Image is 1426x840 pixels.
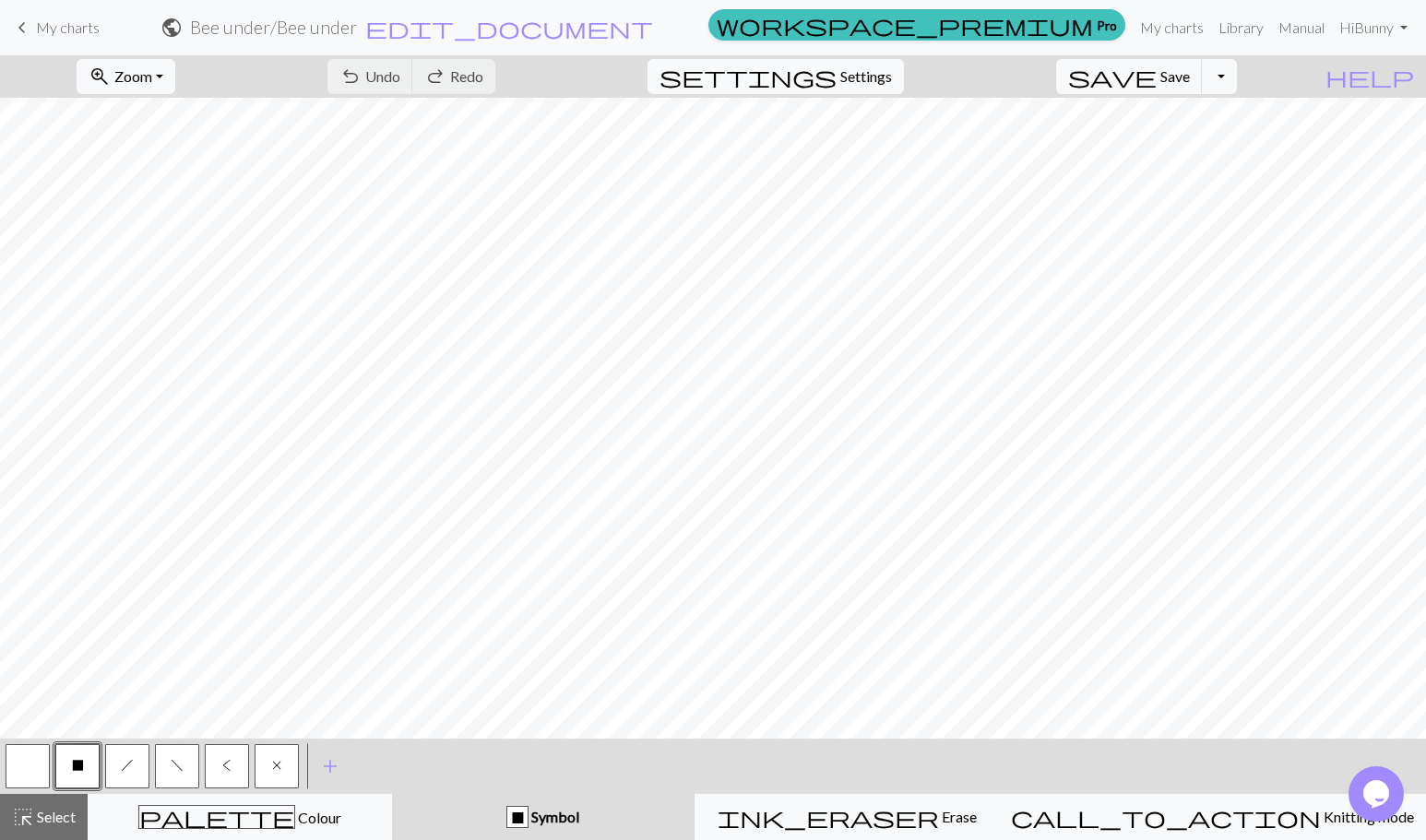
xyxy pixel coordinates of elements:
button: Save [1056,59,1203,94]
span: Save [1160,67,1190,85]
a: My charts [11,12,100,43]
span: public [160,15,183,41]
button: x [255,744,299,788]
span: edit_document [365,15,653,41]
span: Symbol [529,808,579,825]
iframe: chat widget [1349,766,1408,822]
button: Zoom [77,59,175,94]
h2: Bee under / Bee under [190,17,357,38]
a: HiBunny [1332,9,1415,46]
span: right leaning decrease [121,758,134,773]
span: no stitch [72,758,84,773]
span: call_to_action [1011,804,1321,830]
span: Colour [295,809,341,826]
span: settings [660,64,837,89]
span: My charts [36,18,100,36]
button: Erase [695,794,999,840]
span: add [319,753,341,779]
span: twisted knit [222,758,232,773]
div: X [507,807,528,829]
span: ink_eraser [718,804,939,830]
button: f [155,744,199,788]
span: Zoom [114,67,152,85]
span: zoom_in [89,64,111,89]
button: X Symbol [392,794,695,840]
button: h [105,744,149,788]
span: Knitting mode [1321,808,1414,825]
span: highlight_alt [12,804,34,830]
button: Knitting mode [999,794,1426,840]
a: My charts [1133,9,1211,46]
span: Select [34,808,76,825]
span: Erase [939,808,977,825]
span: workspace_premium [717,12,1093,38]
span: palette [139,804,294,830]
button: < [205,744,249,788]
a: Pro [708,9,1125,41]
span: no stitch [272,758,281,773]
a: Manual [1271,9,1332,46]
button: SettingsSettings [648,59,904,94]
span: save [1068,64,1157,89]
span: keyboard_arrow_left [11,15,33,41]
button: X [55,744,100,788]
button: Colour [88,794,392,840]
span: Settings [840,65,892,88]
span: left leaning decrease [171,758,184,773]
i: Settings [660,65,837,88]
a: Library [1211,9,1271,46]
span: help [1325,64,1414,89]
